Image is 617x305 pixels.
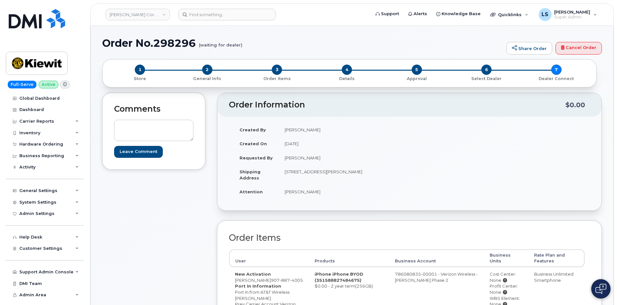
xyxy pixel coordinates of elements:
[240,141,267,146] strong: Created On
[240,169,260,180] strong: Shipping Address
[384,76,449,82] p: Approval
[172,75,242,82] a: 2 General Info
[481,65,492,75] span: 6
[272,65,282,75] span: 3
[114,146,163,158] input: Leave Comment
[490,283,523,295] div: Profit Center: None
[389,249,484,267] th: Business Account
[279,123,405,137] td: [PERSON_NAME]
[229,233,585,243] h2: Order Items
[528,249,584,267] th: Rate Plan and Features
[382,75,452,82] a: 5 Approval
[240,127,266,132] strong: Created By
[279,278,290,283] span: 887
[290,278,303,283] span: 4005
[454,76,519,82] p: Select Dealer
[279,137,405,151] td: [DATE]
[595,284,606,294] img: Open chat
[202,65,212,75] span: 2
[555,42,602,55] a: Cancel Order
[271,278,303,283] span: 907
[240,189,263,194] strong: Attention
[108,75,172,82] a: 1 Store
[279,185,405,199] td: [PERSON_NAME]
[102,37,503,49] h1: Order No.298296
[242,75,312,82] a: 3 Order Items
[342,65,352,75] span: 4
[315,271,363,283] strong: iPhone iPhone BYOD (351588827484675)
[175,76,240,82] p: General Info
[245,76,309,82] p: Order Items
[309,249,389,267] th: Products
[279,151,405,165] td: [PERSON_NAME]
[452,75,522,82] a: 6 Select Dealer
[484,249,529,267] th: Business Units
[490,271,523,283] div: Cost Center: None
[110,76,170,82] p: Store
[506,42,552,55] a: Share Order
[412,65,422,75] span: 5
[135,65,145,75] span: 1
[240,155,273,160] strong: Requested By
[235,283,303,289] dt: Port In Information
[199,37,242,47] small: (waiting for dealer)
[315,76,379,82] p: Details
[229,249,309,267] th: User
[312,75,382,82] a: 4 Details
[229,100,565,109] h2: Order Information
[235,271,271,277] strong: New Activation
[565,99,585,111] div: $0.00
[114,105,193,114] h2: Comments
[279,165,405,185] td: [STREET_ADDRESS][PERSON_NAME]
